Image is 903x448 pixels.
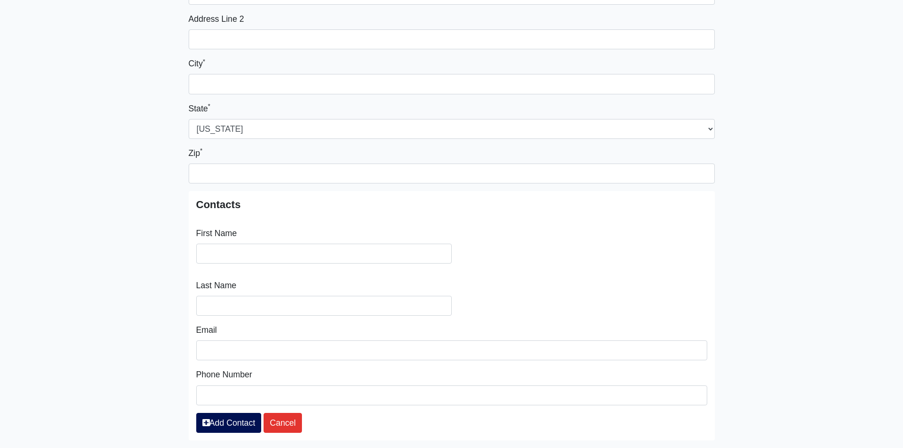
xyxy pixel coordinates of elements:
input: Search [196,244,452,264]
label: Last Name [196,279,237,292]
a: Add Contact [196,413,262,433]
label: City [189,57,205,70]
label: Email [196,323,217,337]
label: First Name [196,227,237,240]
h5: Contacts [196,199,707,211]
label: State [189,102,210,115]
a: Cancel [264,413,302,433]
label: Phone Number [196,368,252,381]
label: Zip [189,146,203,160]
label: Address Line 2 [189,12,244,26]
